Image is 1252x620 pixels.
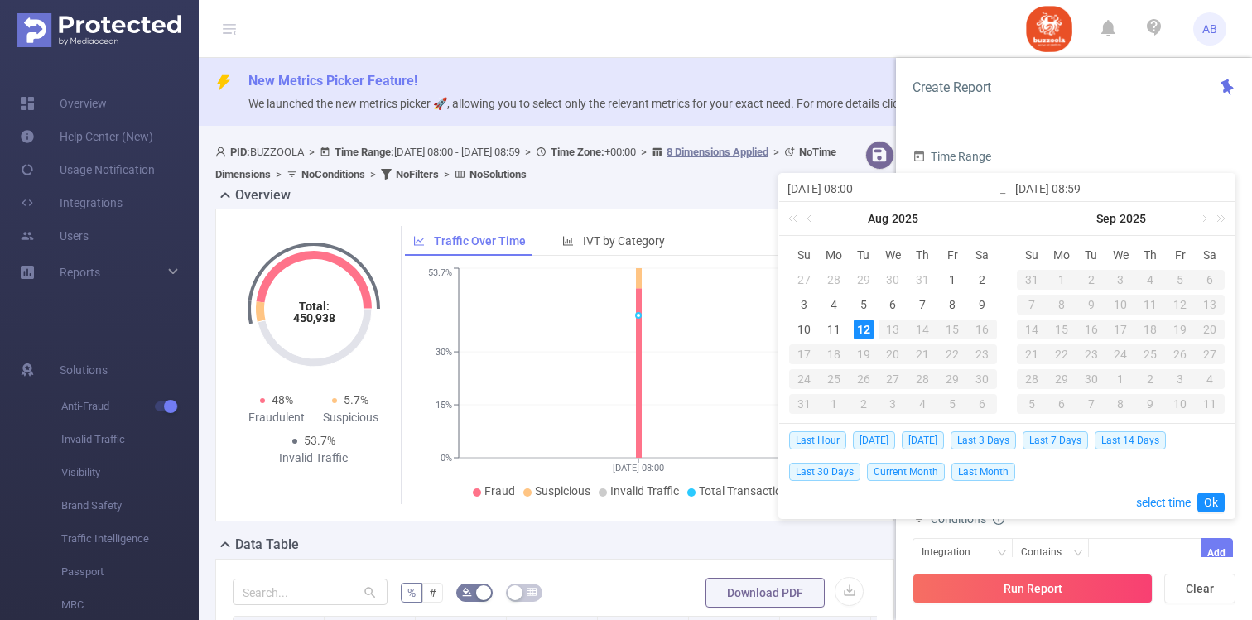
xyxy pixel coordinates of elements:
[849,267,879,292] td: July 29, 2025
[1135,292,1165,317] td: September 11, 2025
[1135,342,1165,367] td: September 25, 2025
[20,87,107,120] a: Overview
[1076,320,1106,339] div: 16
[908,292,937,317] td: August 7, 2025
[235,535,299,555] h2: Data Table
[1195,369,1225,389] div: 4
[20,120,153,153] a: Help Center (New)
[1076,248,1106,262] span: Tu
[1165,367,1195,392] td: October 3, 2025
[854,270,874,290] div: 29
[849,369,879,389] div: 26
[967,367,997,392] td: August 30, 2025
[913,150,991,163] span: Time Range
[937,248,967,262] span: Fr
[1195,295,1225,315] div: 13
[705,578,825,608] button: Download PDF
[879,248,908,262] span: We
[215,147,230,157] i: icon: user
[789,392,819,416] td: August 31, 2025
[849,367,879,392] td: August 26, 2025
[1021,539,1073,566] div: Contains
[1165,344,1195,364] div: 26
[819,342,849,367] td: August 18, 2025
[520,146,536,158] span: >
[1023,431,1088,449] span: Last 7 Days
[439,168,455,180] span: >
[1047,342,1076,367] td: September 22, 2025
[1017,394,1047,414] div: 5
[583,234,665,248] span: IVT by Category
[789,431,846,449] span: Last Hour
[1047,369,1076,389] div: 29
[849,292,879,317] td: August 5, 2025
[1135,267,1165,292] td: September 4, 2025
[787,179,999,199] input: Start date
[233,579,388,605] input: Search...
[1017,243,1047,267] th: Sun
[1165,342,1195,367] td: September 26, 2025
[1165,392,1195,416] td: October 10, 2025
[922,539,982,566] div: Integration
[1106,295,1136,315] div: 10
[60,353,108,387] span: Solutions
[469,168,527,180] b: No Solutions
[699,484,794,497] span: Total Transactions
[913,79,991,95] span: Create Report
[1017,367,1047,392] td: September 28, 2025
[1195,270,1225,290] div: 6
[1017,267,1047,292] td: August 31, 2025
[849,317,879,342] td: August 12, 2025
[1118,202,1148,235] a: 2025
[879,243,908,267] th: Wed
[1165,270,1195,290] div: 5
[849,342,879,367] td: August 19, 2025
[1017,392,1047,416] td: October 5, 2025
[248,97,956,110] span: We launched the new metrics picker 🚀, allowing you to select only the relevant metrics for your e...
[1017,342,1047,367] td: September 21, 2025
[819,392,849,416] td: September 1, 2025
[230,146,250,158] b: PID:
[235,185,291,205] h2: Overview
[413,235,425,247] i: icon: line-chart
[613,463,664,473] tspan: [DATE] 08:00
[1076,367,1106,392] td: September 30, 2025
[1135,367,1165,392] td: October 2, 2025
[1135,317,1165,342] td: September 18, 2025
[849,392,879,416] td: September 2, 2025
[789,317,819,342] td: August 10, 2025
[1106,367,1136,392] td: October 1, 2025
[1106,243,1136,267] th: Wed
[824,320,844,339] div: 11
[277,449,351,467] div: Invalid Traffic
[879,367,908,392] td: August 27, 2025
[1106,270,1136,290] div: 3
[428,268,452,279] tspan: 53.7%
[1047,292,1076,317] td: September 8, 2025
[867,463,945,481] span: Current Month
[967,369,997,389] div: 30
[1135,369,1165,389] div: 2
[789,243,819,267] th: Sun
[942,270,962,290] div: 1
[789,292,819,317] td: August 3, 2025
[215,146,836,180] span: BUZZOOLA [DATE] 08:00 - [DATE] 08:59 +00:00
[535,484,590,497] span: Suspicious
[610,484,679,497] span: Invalid Traffic
[562,235,574,247] i: icon: bar-chart
[1197,493,1225,512] a: Ok
[1165,317,1195,342] td: September 19, 2025
[61,423,199,456] span: Invalid Traffic
[789,367,819,392] td: August 24, 2025
[819,248,849,262] span: Mo
[794,270,814,290] div: 27
[484,484,515,497] span: Fraud
[768,146,784,158] span: >
[908,392,937,416] td: September 4, 2025
[803,202,818,235] a: Previous month (PageUp)
[908,344,937,364] div: 21
[1202,12,1217,46] span: AB
[853,431,895,449] span: [DATE]
[344,393,368,406] span: 5.7%
[849,344,879,364] div: 19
